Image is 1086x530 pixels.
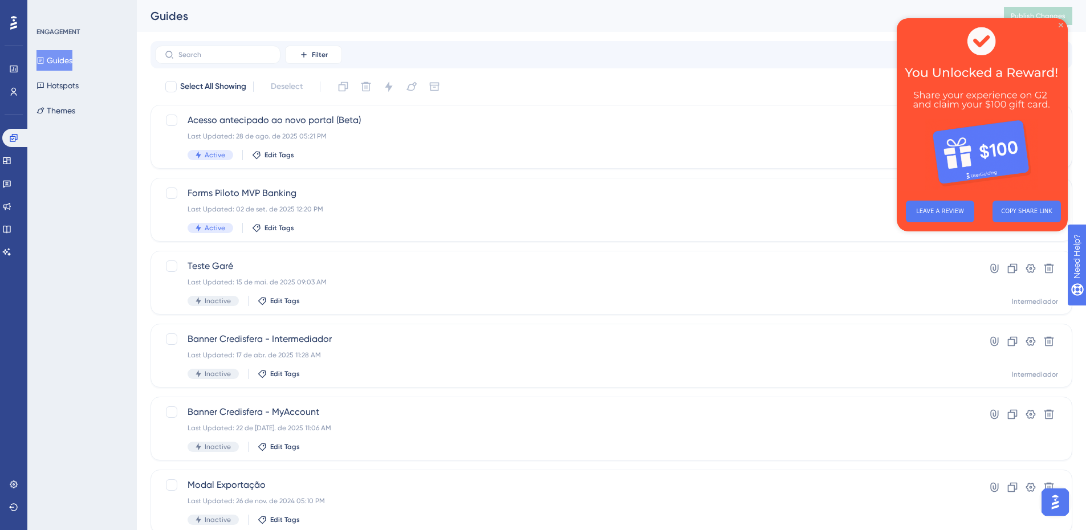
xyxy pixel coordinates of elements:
span: Edit Tags [270,442,300,451]
button: Hotspots [36,75,79,96]
button: Guides [36,50,72,71]
div: Last Updated: 17 de abr. de 2025 11:28 AM [188,350,944,360]
span: Filter [312,50,328,59]
span: Edit Tags [265,223,294,233]
div: Intermediador [1012,297,1058,306]
span: Edit Tags [265,150,294,160]
span: Publish Changes [1011,11,1065,21]
div: Last Updated: 28 de ago. de 2025 05:21 PM [188,132,944,141]
div: ENGAGEMENT [36,27,80,36]
span: Active [205,223,225,233]
span: Banner Credisfera - Intermediador [188,332,944,346]
div: Close Preview [162,5,166,9]
div: Intermediador [1012,370,1058,379]
span: Need Help? [27,3,71,17]
div: Last Updated: 15 de mai. de 2025 09:03 AM [188,278,944,287]
button: Edit Tags [258,369,300,378]
button: Deselect [261,76,313,97]
span: Edit Tags [270,296,300,305]
input: Search [178,51,271,59]
button: COPY SHARE LINK [96,182,164,204]
button: Themes [36,100,75,121]
button: Edit Tags [258,515,300,524]
button: Publish Changes [1004,7,1072,25]
span: Active [205,150,225,160]
span: Modal Exportação [188,478,944,492]
div: Last Updated: 22 de [DATE]. de 2025 11:06 AM [188,423,944,433]
button: Edit Tags [258,442,300,451]
span: Inactive [205,296,231,305]
button: Edit Tags [252,223,294,233]
span: Inactive [205,442,231,451]
span: Forms Piloto MVP Banking [188,186,944,200]
span: Teste Garé [188,259,944,273]
span: Acesso antecipado ao novo portal (Beta) [188,113,944,127]
span: Inactive [205,515,231,524]
span: Inactive [205,369,231,378]
span: Edit Tags [270,369,300,378]
span: Edit Tags [270,515,300,524]
span: Banner Credisfera - MyAccount [188,405,944,419]
button: LEAVE A REVIEW [9,182,78,204]
button: Filter [285,46,342,64]
iframe: UserGuiding AI Assistant Launcher [1038,485,1072,519]
button: Edit Tags [252,150,294,160]
div: Last Updated: 26 de nov. de 2024 05:10 PM [188,496,944,505]
button: Edit Tags [258,296,300,305]
div: Guides [151,8,975,24]
span: Select All Showing [180,80,246,93]
span: Deselect [271,80,303,93]
div: Last Updated: 02 de set. de 2025 12:20 PM [188,205,944,214]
